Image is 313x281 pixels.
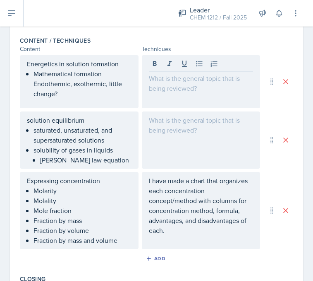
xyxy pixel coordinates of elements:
[33,69,131,79] p: Mathematical formation
[33,196,131,206] p: Molality
[27,176,131,186] p: Expressing concentration
[33,235,131,245] p: Fraction by mass and volume
[149,176,253,235] p: I have made a chart that organizes each concentration concept/method with columns for concentrati...
[33,125,131,145] p: saturated, unsaturated, and supersaturated solutions
[33,186,131,196] p: Molarity
[33,206,131,216] p: Mole fraction
[190,5,247,15] div: Leader
[143,252,170,265] button: Add
[33,216,131,225] p: Fraction by mass
[27,115,131,125] p: solution equilibrium
[27,59,131,69] p: Energetics in solution formation
[20,45,139,53] div: Content
[148,255,165,262] div: Add
[40,155,131,165] p: [PERSON_NAME] law equation
[190,13,247,22] div: CHEM 1212 / Fall 2025
[142,45,260,53] div: Techniques
[33,145,131,155] p: solubility of gases in liquids
[33,225,131,235] p: Fraction by volume
[20,36,91,45] label: Content / Techniques
[33,79,131,99] p: Endothermic, exothermic, little change?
